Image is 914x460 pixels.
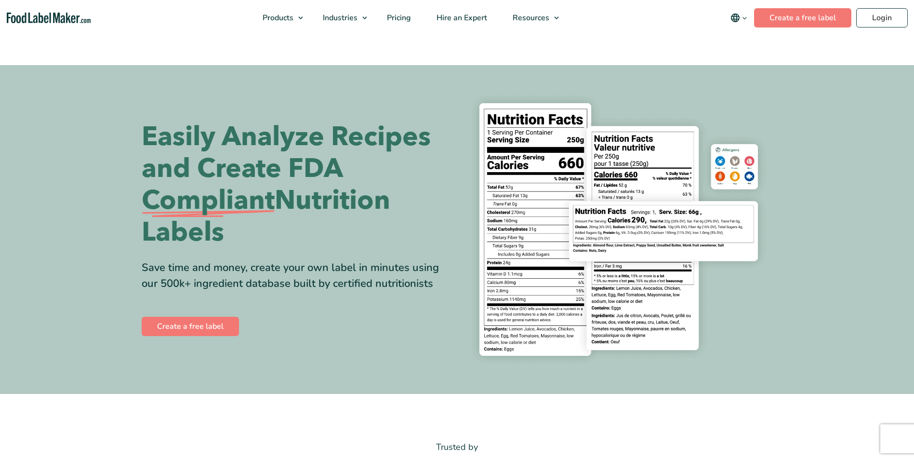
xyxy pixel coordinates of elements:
span: Hire an Expert [434,13,488,23]
a: Login [856,8,908,27]
span: Compliant [142,185,275,216]
span: Pricing [384,13,412,23]
h1: Easily Analyze Recipes and Create FDA Nutrition Labels [142,121,450,248]
span: Products [260,13,294,23]
div: Save time and money, create your own label in minutes using our 500k+ ingredient database built b... [142,260,450,292]
span: Industries [320,13,358,23]
a: Create a free label [754,8,851,27]
a: Create a free label [142,317,239,336]
span: Resources [510,13,550,23]
p: Trusted by [142,440,773,454]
